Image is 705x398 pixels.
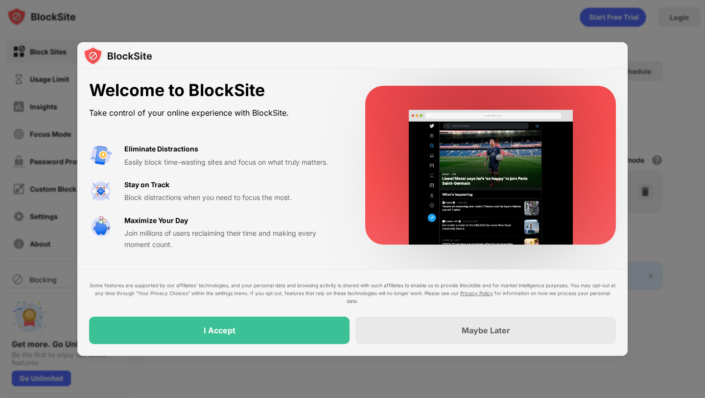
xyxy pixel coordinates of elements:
div: Block distractions when you need to focus the most. [124,192,342,203]
div: Some features are supported by our affiliates’ technologies, and your personal data and browsing ... [89,281,616,305]
img: value-focus.svg [89,179,113,203]
img: value-avoid-distractions.svg [89,144,113,167]
a: Privacy Policy [460,290,493,296]
img: logo-blocksite.svg [83,46,152,66]
div: Stay on Track [124,179,169,190]
div: Welcome to BlockSite [89,80,342,100]
img: value-safe-time.svg [89,215,113,239]
div: Join millions of users reclaiming their time and making every moment count. [124,228,342,250]
div: Easily block time-wasting sites and focus on what truly matters. [124,157,342,168]
div: Maximize Your Day [124,215,188,226]
div: I Accept [204,325,235,335]
div: Take control of your online experience with BlockSite. [89,106,342,120]
div: Maybe Later [462,325,510,335]
div: Eliminate Distractions [124,144,198,154]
